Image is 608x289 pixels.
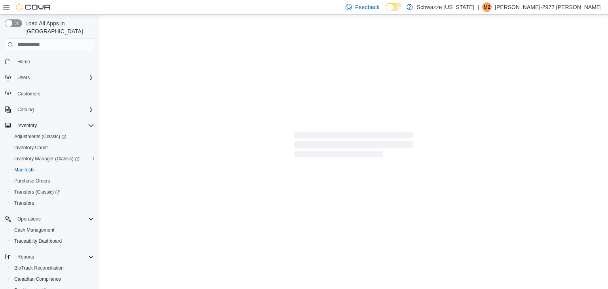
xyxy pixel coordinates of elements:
[11,274,64,284] a: Canadian Compliance
[17,106,34,113] span: Catalog
[17,122,37,129] span: Inventory
[14,156,80,162] span: Inventory Manager (Classic)
[11,165,38,175] a: Manifests
[14,121,40,130] button: Inventory
[14,57,94,67] span: Home
[16,3,51,11] img: Cova
[8,262,97,274] button: BioTrack Reconciliation
[8,142,97,153] button: Inventory Count
[11,187,94,197] span: Transfers (Classic)
[8,224,97,236] button: Cash Management
[11,154,83,164] a: Inventory Manager (Classic)
[2,104,97,115] button: Catalog
[8,131,97,142] a: Adjustments (Classic)
[14,189,60,195] span: Transfers (Classic)
[8,236,97,247] button: Traceabilty Dashboard
[14,265,64,271] span: BioTrack Reconciliation
[11,236,94,246] span: Traceabilty Dashboard
[11,225,57,235] a: Cash Management
[11,263,67,273] a: BioTrack Reconciliation
[8,164,97,175] button: Manifests
[14,252,37,262] button: Reports
[11,198,94,208] span: Transfers
[2,72,97,83] button: Users
[14,144,48,151] span: Inventory Count
[14,167,34,173] span: Manifests
[11,176,53,186] a: Purchase Orders
[22,19,94,35] span: Load All Apps in [GEOGRAPHIC_DATA]
[8,274,97,285] button: Canadian Compliance
[14,57,33,67] a: Home
[14,227,54,233] span: Cash Management
[14,252,94,262] span: Reports
[2,213,97,224] button: Operations
[2,56,97,67] button: Home
[11,263,94,273] span: BioTrack Reconciliation
[17,91,40,97] span: Customers
[14,200,34,206] span: Transfers
[14,178,50,184] span: Purchase Orders
[495,2,602,12] p: [PERSON_NAME]-2977 [PERSON_NAME]
[11,187,63,197] a: Transfers (Classic)
[17,216,41,222] span: Operations
[484,2,490,12] span: M2
[14,89,44,99] a: Customers
[14,133,66,140] span: Adjustments (Classic)
[8,153,97,164] a: Inventory Manager (Classic)
[8,175,97,186] button: Purchase Orders
[17,254,34,260] span: Reports
[17,59,30,65] span: Home
[8,186,97,198] a: Transfers (Classic)
[355,3,379,11] span: Feedback
[14,121,94,130] span: Inventory
[477,2,479,12] p: |
[14,214,94,224] span: Operations
[2,88,97,99] button: Customers
[14,73,94,82] span: Users
[11,132,94,141] span: Adjustments (Classic)
[11,176,94,186] span: Purchase Orders
[8,198,97,209] button: Transfers
[11,225,94,235] span: Cash Management
[294,133,413,159] span: Loading
[11,132,69,141] a: Adjustments (Classic)
[11,143,51,152] a: Inventory Count
[2,120,97,131] button: Inventory
[2,251,97,262] button: Reports
[11,274,94,284] span: Canadian Compliance
[482,2,492,12] div: Martin-2977 Ortiz
[14,214,44,224] button: Operations
[11,143,94,152] span: Inventory Count
[17,74,30,81] span: Users
[386,3,403,11] input: Dark Mode
[14,276,61,282] span: Canadian Compliance
[14,105,37,114] button: Catalog
[11,154,94,164] span: Inventory Manager (Classic)
[11,198,37,208] a: Transfers
[417,2,475,12] p: Schwazze [US_STATE]
[11,236,65,246] a: Traceabilty Dashboard
[14,105,94,114] span: Catalog
[11,165,94,175] span: Manifests
[14,73,33,82] button: Users
[14,238,62,244] span: Traceabilty Dashboard
[14,89,94,99] span: Customers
